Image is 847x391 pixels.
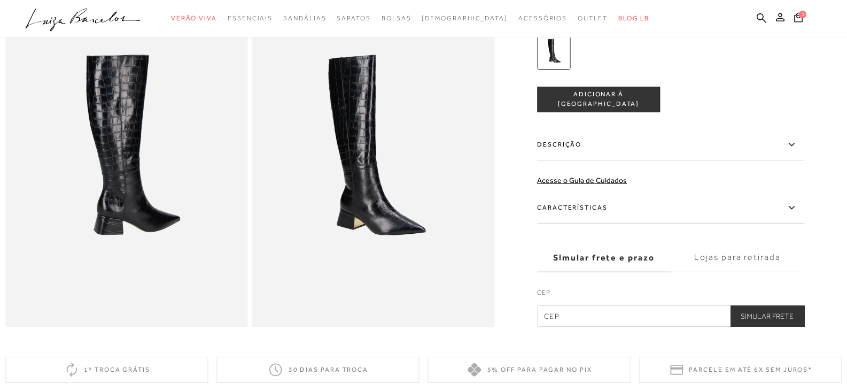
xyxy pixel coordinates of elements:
[518,14,567,22] span: Acessórios
[518,9,567,28] a: noSubCategoriesText
[428,357,631,383] div: 5% off para pagar no PIX
[171,14,217,22] span: Verão Viva
[382,9,411,28] a: noSubCategoriesText
[537,129,804,160] label: Descrição
[537,86,660,112] button: ADICIONAR À [GEOGRAPHIC_DATA]
[578,9,608,28] a: noSubCategoriesText
[639,357,842,383] div: Parcele em até 6x sem juros*
[422,14,508,22] span: [DEMOGRAPHIC_DATA]
[578,14,608,22] span: Outlet
[537,287,804,302] label: CEP
[537,192,804,223] label: Características
[5,357,208,383] div: 1ª troca grátis
[730,305,804,327] button: Simular Frete
[228,9,273,28] a: noSubCategoriesText
[537,305,804,327] input: CEP
[538,90,659,109] span: ADICIONAR À [GEOGRAPHIC_DATA]
[382,14,411,22] span: Bolsas
[618,9,649,28] a: BLOG LB
[537,36,570,69] img: BOTA CANO ALTO SALTO MÉDIO CROCO PRETA
[537,175,627,184] a: Acesse o Guia de Cuidados
[422,9,508,28] a: noSubCategoriesText
[228,14,273,22] span: Essenciais
[537,243,671,272] label: Simular frete e prazo
[618,14,649,22] span: BLOG LB
[791,12,806,26] button: 1
[283,9,326,28] a: noSubCategoriesText
[671,243,804,272] label: Lojas para retirada
[799,11,806,18] span: 1
[283,14,326,22] span: Sandálias
[171,9,217,28] a: noSubCategoriesText
[337,9,370,28] a: noSubCategoriesText
[216,357,419,383] div: 30 dias para troca
[337,14,370,22] span: Sapatos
